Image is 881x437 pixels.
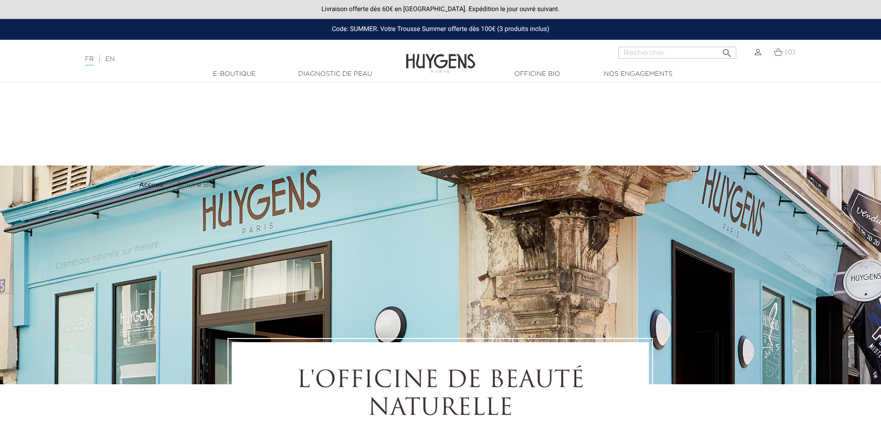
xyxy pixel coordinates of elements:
span: (0) [785,49,795,55]
a: FR [85,56,94,66]
h1: L'OFFICINE DE BEAUTÉ NATURELLE [257,368,623,423]
span: Officine Bio [177,182,214,188]
a: Officine Bio [491,69,584,79]
a: Officine Bio [177,181,214,189]
input: Rechercher [618,47,736,59]
a: Nos engagements [592,69,684,79]
button:  [719,44,735,56]
div: | [80,54,360,65]
strong: Accueil [139,182,163,188]
a: Diagnostic de peau [289,69,382,79]
i:  [721,45,733,56]
a: EN [105,56,115,62]
a: Accueil [139,181,165,189]
a: E-Boutique [188,69,281,79]
img: Huygens [406,39,475,74]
